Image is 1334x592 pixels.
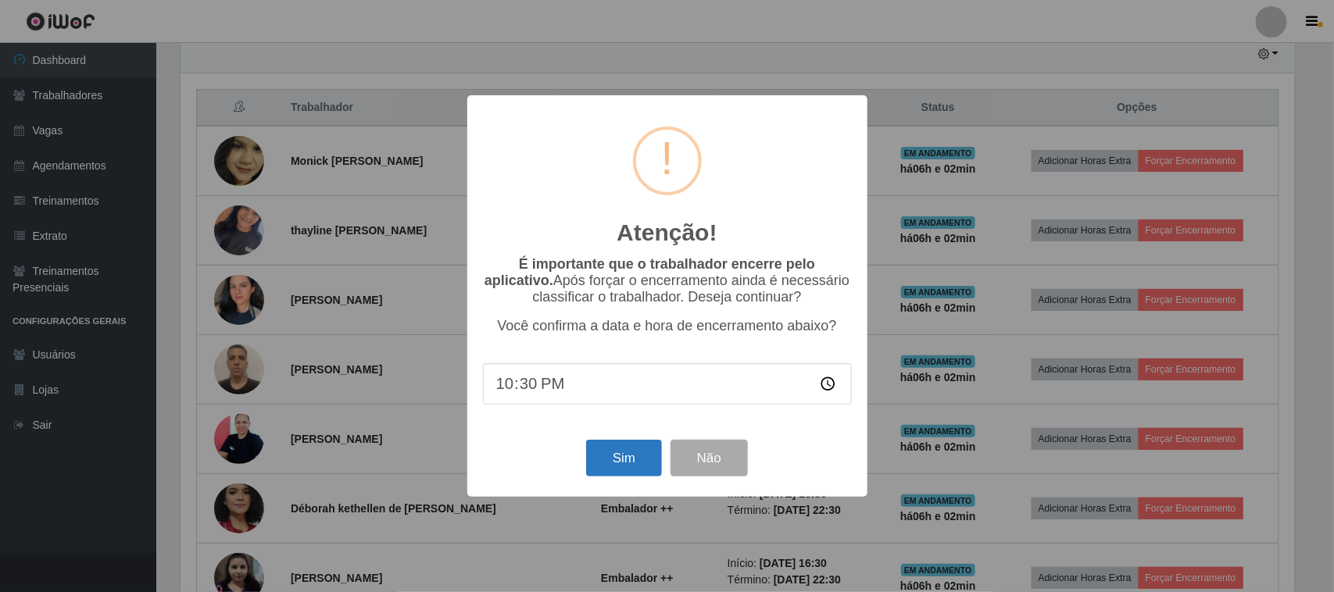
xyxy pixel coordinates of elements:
[485,256,815,288] b: É importante que o trabalhador encerre pelo aplicativo.
[483,318,852,334] p: Você confirma a data e hora de encerramento abaixo?
[671,440,748,476] button: Não
[483,256,852,305] p: Após forçar o encerramento ainda é necessário classificar o trabalhador. Deseja continuar?
[586,440,662,476] button: Sim
[617,219,717,247] h2: Atenção!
